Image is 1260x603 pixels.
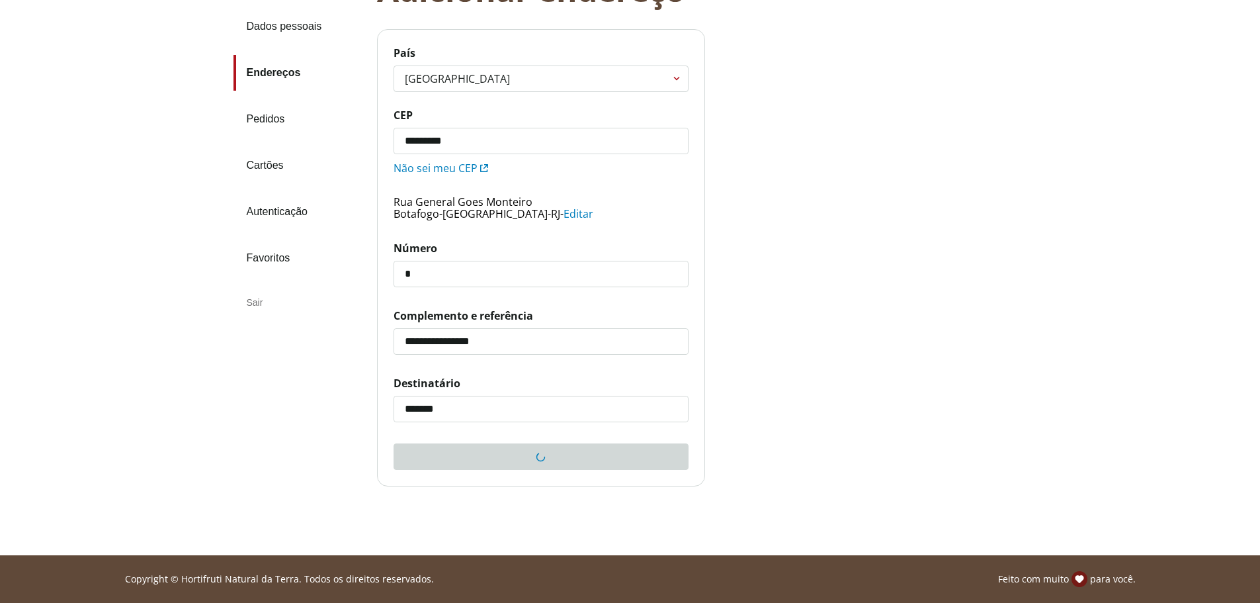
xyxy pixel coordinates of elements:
[394,161,488,175] a: Não sei meu CEP
[394,329,688,354] input: Complemento e referência
[998,571,1136,587] p: Feito com muito para você.
[233,9,366,44] a: Dados pessoais
[394,195,532,209] span: Rua General Goes Monteiro
[5,571,1255,587] div: Linha de sessão
[551,207,560,221] span: RJ
[125,573,434,586] p: Copyright © Hortifruti Natural da Terra. Todos os direitos reservados.
[394,108,689,122] span: CEP
[233,287,366,318] div: Sair
[394,241,689,255] span: Número
[560,207,564,221] span: -
[439,207,442,221] span: -
[394,376,689,391] span: Destinatário
[442,207,548,221] span: [GEOGRAPHIC_DATA]
[564,207,593,221] span: Editar
[394,261,688,287] input: Número
[1071,571,1087,587] img: amor
[394,308,689,323] span: Complemento e referência
[233,55,366,91] a: Endereços
[548,207,551,221] span: -
[233,240,366,276] a: Favoritos
[394,128,688,154] input: CEP
[233,101,366,137] a: Pedidos
[233,194,366,230] a: Autenticação
[394,46,689,60] span: País
[394,207,439,221] span: Botafogo
[233,148,366,183] a: Cartões
[394,396,688,422] input: Destinatário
